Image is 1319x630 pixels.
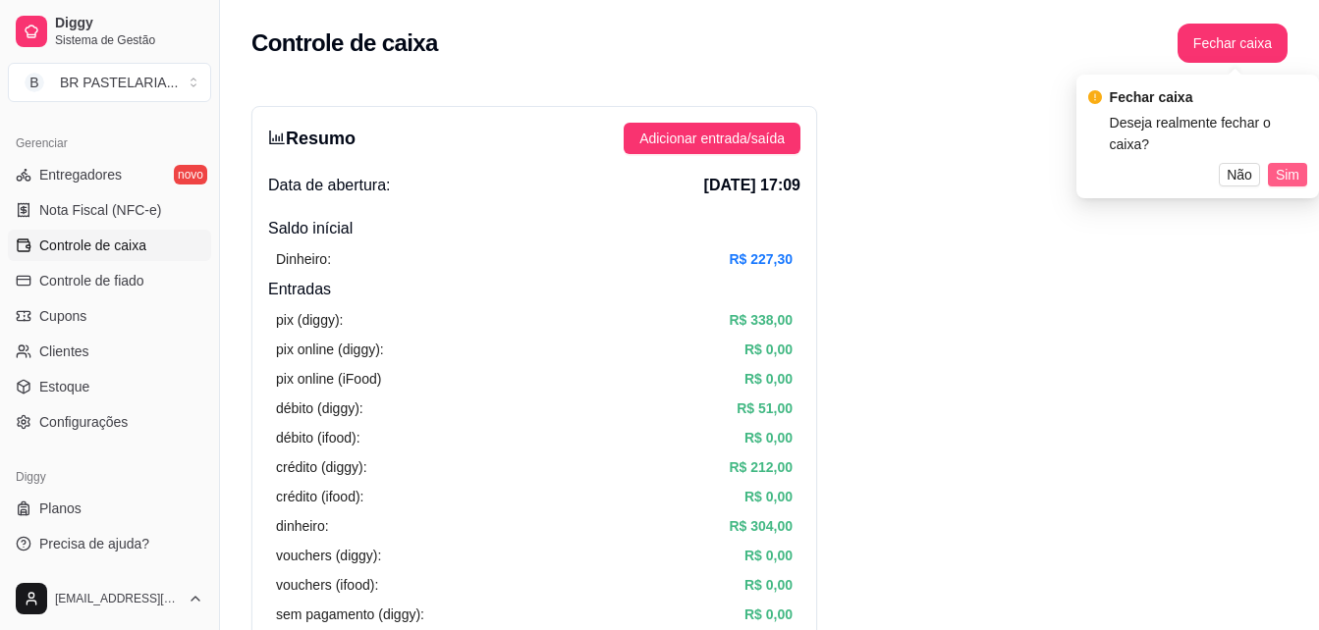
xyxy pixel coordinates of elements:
[8,300,211,332] a: Cupons
[276,427,360,448] article: débito (ifood):
[276,397,363,419] article: débito (diggy):
[744,486,793,507] article: R$ 0,00
[268,217,800,240] h4: Saldo inícial
[729,309,793,331] article: R$ 338,00
[39,534,149,553] span: Precisa de ajuda?
[276,339,384,360] article: pix online (diggy):
[1276,164,1299,185] span: Sim
[39,200,161,220] span: Nota Fiscal (NFC-e)
[39,499,82,518] span: Planos
[25,73,44,92] span: B
[276,309,343,331] article: pix (diggy):
[276,486,363,507] article: crédito (ifood):
[39,306,86,326] span: Cupons
[1088,90,1102,104] span: exclamation-circle
[268,278,800,301] h4: Entradas
[8,159,211,190] a: Entregadoresnovo
[744,545,793,566] article: R$ 0,00
[8,371,211,402] a: Estoque
[276,574,378,596] article: vouchers (ifood):
[729,248,793,270] article: R$ 227,30
[8,493,211,524] a: Planos
[729,515,793,537] article: R$ 304,00
[39,377,89,396] span: Estoque
[55,32,203,48] span: Sistema de Gestão
[1268,163,1307,186] button: Sim
[39,165,122,184] span: Entregadores
[39,236,146,255] span: Controle de caixa
[1178,24,1288,63] button: Fechar caixa
[744,339,793,360] article: R$ 0,00
[268,125,356,152] h3: Resumo
[8,63,211,102] button: Select a team
[8,406,211,438] a: Configurações
[276,604,424,625] article: sem pagamento (diggy):
[8,230,211,261] a: Controle de caixa
[8,528,211,559] a: Precisa de ajuda?
[744,574,793,596] article: R$ 0,00
[8,575,211,622] button: [EMAIL_ADDRESS][DOMAIN_NAME]
[8,461,211,493] div: Diggy
[276,368,381,390] article: pix online (iFood)
[276,515,329,537] article: dinheiro:
[737,397,793,419] article: R$ 51,00
[8,194,211,226] a: Nota Fiscal (NFC-e)
[8,128,211,159] div: Gerenciar
[55,15,203,32] span: Diggy
[744,427,793,448] article: R$ 0,00
[276,248,331,270] article: Dinheiro:
[639,128,785,149] span: Adicionar entrada/saída
[276,456,367,478] article: crédito (diggy):
[39,412,128,432] span: Configurações
[744,604,793,625] article: R$ 0,00
[1110,112,1307,155] div: Deseja realmente fechar o caixa?
[55,591,180,606] span: [EMAIL_ADDRESS][DOMAIN_NAME]
[39,271,144,290] span: Controle de fiado
[1227,164,1252,185] span: Não
[8,265,211,296] a: Controle de fiado
[276,545,381,566] article: vouchers (diggy):
[60,73,178,92] div: BR PASTELARIA ...
[624,123,800,154] button: Adicionar entrada/saída
[251,27,438,59] h2: Controle de caixa
[39,341,89,361] span: Clientes
[1110,86,1307,108] div: Fechar caixa
[268,174,391,197] span: Data de abertura:
[744,368,793,390] article: R$ 0,00
[268,129,286,146] span: bar-chart
[1219,163,1260,186] button: Não
[729,456,793,478] article: R$ 212,00
[704,174,800,197] span: [DATE] 17:09
[8,336,211,367] a: Clientes
[8,8,211,55] a: DiggySistema de Gestão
